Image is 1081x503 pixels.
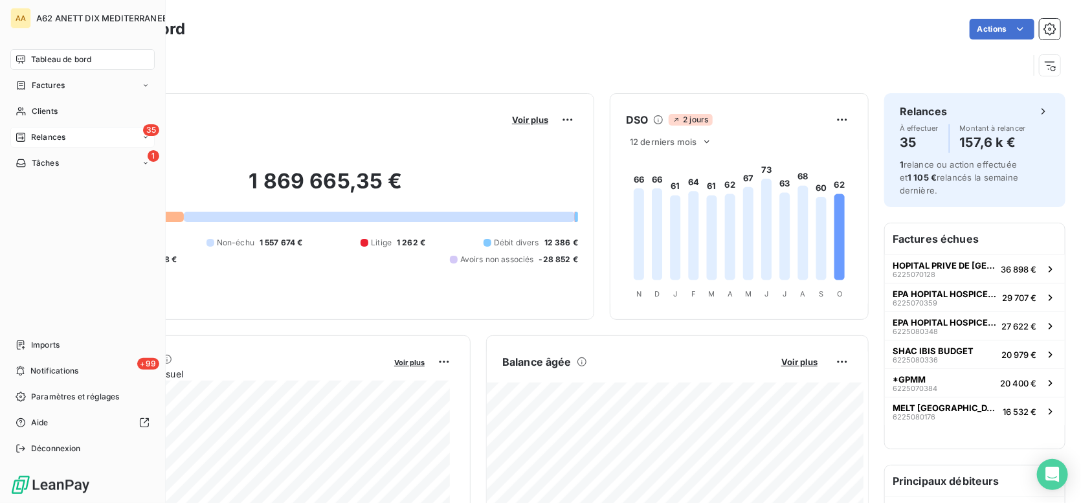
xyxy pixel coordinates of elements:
[32,80,65,91] span: Factures
[36,13,168,23] span: A62 ANETT DIX MEDITERRANEE
[885,340,1065,368] button: SHAC IBIS BUDGET622508033620 979 €
[10,8,31,28] div: AA
[783,289,786,298] tspan: J
[837,289,842,298] tspan: O
[397,237,425,249] span: 1 262 €
[31,391,119,403] span: Paramètres et réglages
[885,311,1065,340] button: EPA HOPITAL HOSPICE D APT622508034827 622 €
[893,328,938,335] span: 6225080348
[900,159,1018,196] span: relance ou action effectuée et relancés la semaine dernière.
[885,283,1065,311] button: EPA HOPITAL HOSPICE D APT622507035929 707 €
[260,237,303,249] span: 1 557 674 €
[764,289,768,298] tspan: J
[900,159,904,170] span: 1
[31,417,49,429] span: Aide
[728,289,733,298] tspan: A
[73,367,385,381] span: Chiffre d'affaires mensuel
[508,114,552,126] button: Voir plus
[217,237,254,249] span: Non-échu
[960,132,1026,153] h4: 157,6 k €
[960,124,1026,132] span: Montant à relancer
[137,358,159,370] span: +99
[73,168,578,207] h2: 1 869 665,35 €
[1003,407,1036,417] span: 16 532 €
[626,112,648,128] h6: DSO
[31,339,60,351] span: Imports
[893,403,997,413] span: MELT [GEOGRAPHIC_DATA]
[893,299,937,307] span: 6225070359
[32,157,59,169] span: Tâches
[10,475,91,495] img: Logo LeanPay
[1037,459,1068,490] div: Open Intercom Messenger
[494,237,539,249] span: Débit divers
[10,412,155,433] a: Aide
[654,289,660,298] tspan: D
[31,54,91,65] span: Tableau de bord
[544,237,578,249] span: 12 386 €
[143,124,159,136] span: 35
[893,413,935,421] span: 6225080176
[885,465,1065,497] h6: Principaux débiteurs
[893,289,997,299] span: EPA HOPITAL HOSPICE D APT
[630,137,697,147] span: 12 derniers mois
[908,172,937,183] span: 1 105 €
[539,254,578,265] span: -28 852 €
[1002,293,1036,303] span: 29 707 €
[31,131,65,143] span: Relances
[1001,264,1036,274] span: 36 898 €
[781,357,818,367] span: Voir plus
[691,289,696,298] tspan: F
[745,289,752,298] tspan: M
[30,365,78,377] span: Notifications
[893,317,996,328] span: EPA HOPITAL HOSPICE D APT
[148,150,159,162] span: 1
[460,254,534,265] span: Avoirs non associés
[900,104,947,119] h6: Relances
[801,289,806,298] tspan: A
[1001,350,1036,360] span: 20 979 €
[893,346,974,356] span: SHAC IBIS BUDGET
[893,260,996,271] span: HOPITAL PRIVE DE [GEOGRAPHIC_DATA]
[819,289,823,298] tspan: S
[1001,321,1036,331] span: 27 622 €
[900,124,939,132] span: À effectuer
[970,19,1034,39] button: Actions
[777,356,821,368] button: Voir plus
[636,289,641,298] tspan: N
[371,237,392,249] span: Litige
[502,354,572,370] h6: Balance âgée
[394,358,425,367] span: Voir plus
[885,254,1065,283] button: HOPITAL PRIVE DE [GEOGRAPHIC_DATA]622507012836 898 €
[885,223,1065,254] h6: Factures échues
[1000,378,1036,388] span: 20 400 €
[31,443,81,454] span: Déconnexion
[669,114,712,126] span: 2 jours
[390,356,429,368] button: Voir plus
[885,368,1065,397] button: *GPMM622507038420 400 €
[893,356,938,364] span: 6225080336
[893,374,926,385] span: *GPMM
[893,385,937,392] span: 6225070384
[32,106,58,117] span: Clients
[885,397,1065,425] button: MELT [GEOGRAPHIC_DATA]622508017616 532 €
[673,289,677,298] tspan: J
[900,132,939,153] h4: 35
[893,271,935,278] span: 6225070128
[709,289,715,298] tspan: M
[512,115,548,125] span: Voir plus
